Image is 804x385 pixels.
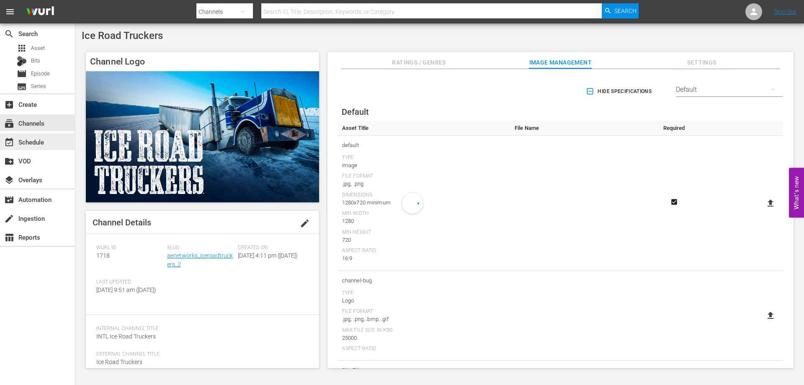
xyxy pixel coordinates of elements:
span: Asset [31,44,45,52]
div: 720 [342,236,506,244]
span: channel-bug [342,275,506,286]
span: Reports [4,233,14,243]
div: .jpg, .png [342,180,506,188]
span: Default [342,107,369,117]
button: edit [295,213,315,233]
span: Search [4,29,14,39]
button: Search [602,3,639,18]
span: Episode [17,69,27,79]
span: Create [4,100,14,110]
span: Ice Road Truckers [82,30,163,41]
div: 16:9 [342,254,506,263]
div: Max File Size In Kbs [342,327,506,334]
span: 1718 [96,252,110,259]
div: Default [676,78,783,101]
div: Bits [17,56,27,66]
span: Wurl ID: [96,245,163,251]
span: VOD [4,156,14,166]
a: Sign Out [774,8,796,15]
span: Overlays [4,175,14,185]
button: Hide Specifications [584,80,655,103]
img: ans4CAIJ8jUAAAAAAAAAAAAAAAAAAAAAAAAgQb4GAAAAAAAAAAAAAAAAAAAAAAAAJMjXAAAAAAAAAAAAAAAAAAAAAAAAgAT5G... [20,2,60,22]
span: Created On: [238,245,304,251]
a: aenetworks_iceroadtruckers_2 [167,252,233,268]
span: Schedule [4,137,14,147]
th: Required [656,121,692,136]
span: Hide Specifications [588,87,652,96]
div: Logo [342,297,506,305]
span: Ingestion [4,214,14,224]
th: File Name [510,121,656,136]
div: Min Width [342,210,506,217]
span: Series [31,82,46,90]
span: menu [5,7,15,17]
span: [DATE] 4:11 pm ([DATE]) [238,252,298,259]
div: Aspect Ratio [342,248,506,254]
span: Ice Road Truckers [96,359,142,365]
div: 1280x720 minimum [342,199,506,207]
span: [DATE] 9:51 am ([DATE]) [96,287,156,293]
div: Type [342,155,506,161]
span: External Channel Title: [96,351,304,358]
span: Last Updated: [96,279,163,286]
span: Search [614,3,636,18]
span: Slug: [167,245,234,251]
div: 1280 [342,217,506,225]
span: edit [300,218,310,228]
div: .jpg, .png, .bmp, .gif [342,315,506,323]
div: 25000 [342,334,506,342]
span: Ratings / Genres [388,57,451,68]
span: Settings [670,57,733,68]
span: Bits [31,57,40,65]
span: Episode [31,70,50,78]
span: Internal Channel Title: [96,326,304,332]
span: Image Management [529,57,592,68]
span: Automation [4,195,14,205]
div: Image [342,161,506,170]
div: Type [342,290,506,297]
span: Asset [17,43,27,53]
button: Open Feedback Widget [789,168,804,217]
span: Channel Details [93,217,151,227]
span: INTL Ice Road Truckers [96,333,156,340]
div: Min Height [342,229,506,236]
span: Channels [4,119,14,129]
div: Aspect Ratio [342,346,506,352]
div: File Format [342,308,506,315]
span: Series [17,82,27,92]
img: Ice Road Truckers [86,71,319,202]
span: default [342,140,506,151]
h4: Channel Logo [86,52,319,71]
div: File Format [342,173,506,180]
div: Dimensions [342,192,506,199]
th: Asset Title [338,121,510,136]
svg: Required [669,198,679,206]
span: Bits Tile [342,365,506,376]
